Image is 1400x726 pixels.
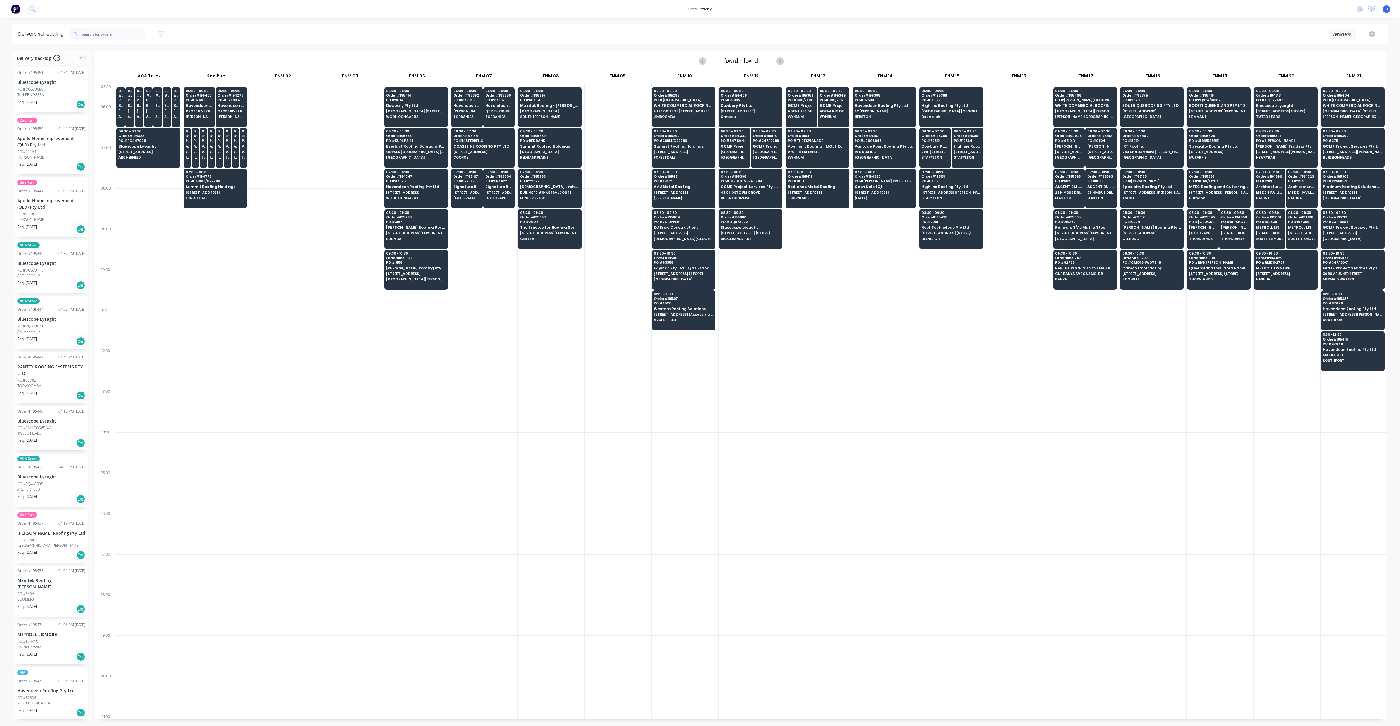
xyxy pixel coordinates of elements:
span: 06:30 - 07:30 [520,129,579,133]
div: PO #21194 [17,149,36,155]
span: Dowbury Pty Ltd [921,144,949,148]
span: 05:30 - 06:30 [386,89,445,93]
span: WYNNUM [788,115,815,118]
span: ARCHERFIELD [146,115,151,118]
span: # 195354 [218,134,221,138]
div: FNM 10 [651,71,718,84]
span: Order # 195358 [386,134,445,138]
span: 06:30 [234,129,237,133]
span: PO # DQ572995 [155,98,160,102]
span: Order # 195341 [1256,134,1315,138]
span: 29 CORYMBIA PL (STORE) [202,150,205,154]
span: Order # 195416 [1189,94,1248,97]
span: [STREET_ADDRESS][PERSON_NAME] (STORE) [146,109,151,113]
span: Delivery backlog [17,55,51,61]
span: Bluescope Lysaght [118,104,123,108]
span: Apollo Home Improvement (QLD) Pty Ltd [234,144,237,148]
span: WHITE COMMERCIAL ROOFING PTY LTD [1055,104,1114,108]
span: Highline Roofing Pty Ltd [921,104,980,108]
div: FNM 21 [1320,71,1387,84]
span: 06:30 - 07:30 [1323,129,1382,133]
span: PO # KURILPA ST [386,139,445,142]
span: GCMR Project Services Pty Ltd [721,144,748,148]
span: SOUTH [PERSON_NAME] [520,115,579,118]
span: PO # 36814/C22280 [654,139,713,142]
div: ACA Truck [116,71,183,84]
span: [STREET_ADDRESS] [118,150,178,154]
span: Order # 195407 [186,94,213,97]
span: 06:30 - 07:30 [1256,129,1315,133]
div: Apollo Home Improvement (QLD) Pty Ltd [17,135,85,148]
span: PO # 12364 [954,139,981,142]
span: 2nd Run [17,118,37,123]
span: 06:30 - 07:30 [654,129,713,133]
span: Order # 195375 [1122,94,1181,97]
span: Order # 195349 [820,94,847,97]
span: [PERSON_NAME][GEOGRAPHIC_DATA] [1323,115,1382,118]
div: 07:00 [95,144,116,185]
span: PO # RQ974/10382 [1189,98,1248,102]
span: 05:30 - 06:30 [186,89,213,93]
span: SOUTH QLD ROOFING PTY LTD [1122,104,1181,108]
span: Bluescope Lysaght [164,104,169,108]
span: Apollo Home Improvement (QLD) Pty Ltd [210,144,213,148]
span: 05:30 [128,89,132,93]
span: 06:30 - 07:30 [1189,129,1248,133]
span: 05:30 - 06:30 [1323,89,1382,93]
img: Factory [11,5,20,14]
span: Order # 195170 [753,134,780,138]
span: 06:30 - 07:30 [1055,129,1083,133]
span: 06:30 - 07:30 [1122,129,1181,133]
span: Order # 195366 [921,94,980,97]
span: HEMMANT [1189,115,1248,118]
span: [PERSON_NAME] Trading Pty Ltd T/AS Coastal Roofing [1256,144,1315,148]
span: PO # 21061 [234,139,237,142]
span: Bluescope Lysaght [118,144,178,148]
span: Order # 194822 [118,134,178,138]
span: PO # 347/12299 [753,139,780,142]
span: PO # 37932 [485,98,513,102]
span: ARCHERFIELD [137,115,141,118]
span: 05:30 - 06:30 [520,89,579,93]
span: [GEOGRAPHIC_DATA] [520,150,579,154]
span: [STREET_ADDRESS][PERSON_NAME] (STORE) [164,109,169,113]
span: 06:30 [226,129,229,133]
span: 05:30 [137,89,141,93]
span: CROSS RIVER RAIL [GEOGRAPHIC_DATA] [218,109,245,113]
span: GCMR Project Services Pty Ltd [820,104,847,108]
span: 05:30 - 06:30 [855,89,914,93]
span: 06:30 - 07:30 [921,129,949,133]
span: PO # [PERSON_NAME][GEOGRAPHIC_DATA] [1055,98,1114,102]
div: Order # 195451 [17,70,43,75]
span: Order # 195397 [520,94,579,97]
span: Beenleigh [921,115,980,118]
span: Order # 195184 [453,134,512,138]
span: 05:30 [164,89,169,93]
span: 29 CORYMBIA PL (STORE) [186,150,189,154]
span: Dowbury Pty Ltd [386,104,445,108]
span: PO # PQ447091 [146,98,151,102]
span: Summit Roofing Holdings [654,144,713,148]
div: TALLEBUDGERA [17,92,85,98]
span: Order # 195388 [855,94,914,97]
span: WHITE COMMERCIAL ROOFING PTY LTD [654,104,713,108]
span: Maintek Roofing - [PERSON_NAME] [520,104,579,108]
span: Bluescope Lysaght [128,104,132,108]
span: Everlast Roofing Solutions Pty Ltd [386,144,445,148]
span: ADENA RESIDENCES [GEOGRAPHIC_DATA] [820,109,847,113]
span: 05:30 - 06:30 [654,89,713,93]
span: GCMR Project Services Pty Ltd [788,104,815,108]
span: 06:30 - 07:30 [753,129,780,133]
div: FNM 08 [517,71,584,84]
span: Apollo Home Improvement (QLD) Pty Ltd [226,144,229,148]
span: Apollo Home Improvement (QLD) Pty Ltd [194,144,197,148]
span: PO # 20875 [186,139,189,142]
span: 06:30 [242,129,245,133]
span: 06:30 - 07:30 [788,129,847,133]
span: Order # 195350 [485,94,513,97]
span: PO # 97395 [721,98,780,102]
span: PO # 21079 [210,139,213,142]
span: 06:30 [218,129,221,133]
span: # 195167 [137,94,141,97]
div: Vehicle [1332,31,1350,37]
